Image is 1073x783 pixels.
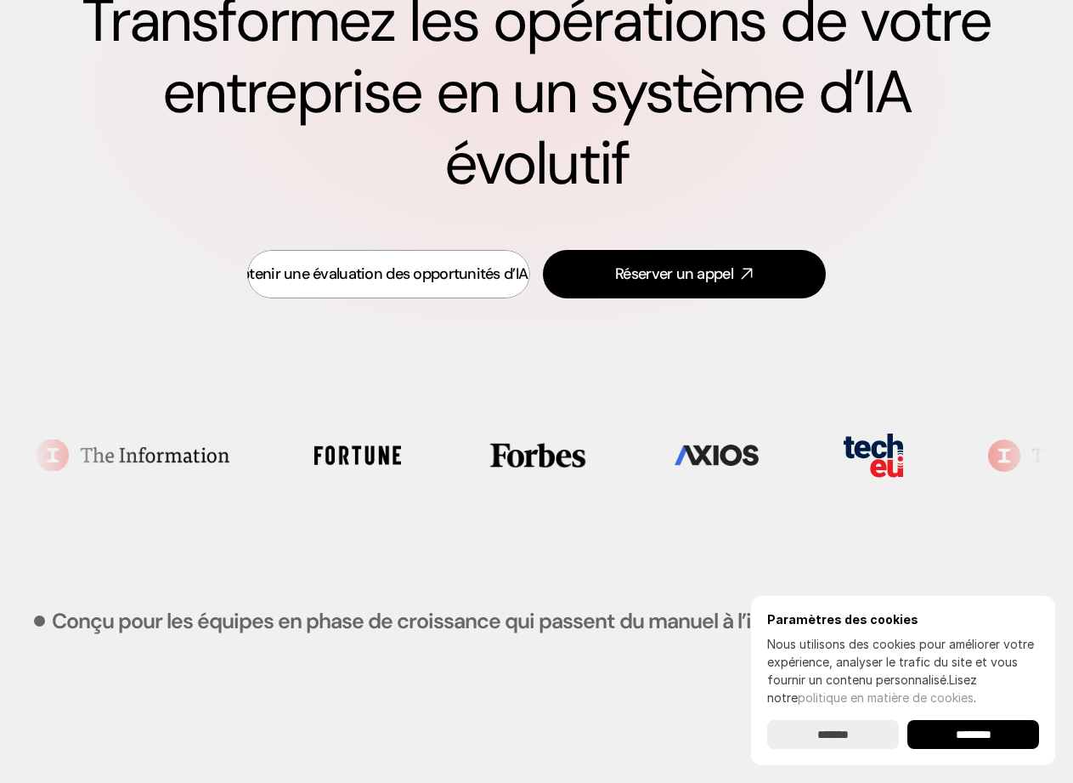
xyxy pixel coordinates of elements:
[767,635,1039,706] p: Nous utilisons des cookies pour améliorer votre expérience, analyser le trafic du site et vous fo...
[52,610,841,632] p: Conçu pour les équipes en phase de croissance qui passent du manuel à l’intelligent
[798,690,974,705] a: politique en matière de cookies
[543,250,826,298] a: Réserver un appel
[247,250,530,298] a: Obtenir une évaluation des opportunités d’IA
[615,264,733,285] div: Réserver un appel
[767,612,1039,627] h6: Paramètres des cookies
[229,264,528,285] div: Obtenir une évaluation des opportunités d’IA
